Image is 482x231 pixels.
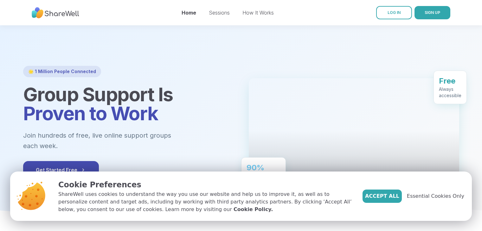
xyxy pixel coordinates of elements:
p: ShareWell uses cookies to understand the way you use our website and help us to improve it, as we... [58,190,352,213]
span: LOG IN [388,10,401,15]
a: Cookie Policy. [234,206,273,213]
a: Sessions [209,9,230,16]
a: LOG IN [376,6,412,19]
span: Proven to Work [23,102,158,125]
div: 90% [247,162,280,172]
button: SIGN UP [415,6,450,19]
span: Essential Cookies Only [407,192,464,200]
p: Join hundreds of free, live online support groups each week. [23,130,206,151]
span: SIGN UP [425,10,440,15]
div: 🌟 1 Million People Connected [23,66,101,77]
span: Accept All [365,192,399,200]
a: How It Works [242,9,274,16]
img: ShareWell Nav Logo [32,4,79,22]
button: Get Started Free [23,161,99,179]
p: Cookie Preferences [58,179,352,190]
div: Always accessible [439,86,461,98]
button: Accept All [363,190,402,203]
h1: Group Support Is [23,85,234,123]
div: Free [439,76,461,86]
a: Home [182,9,196,16]
span: Get Started Free [36,166,86,174]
